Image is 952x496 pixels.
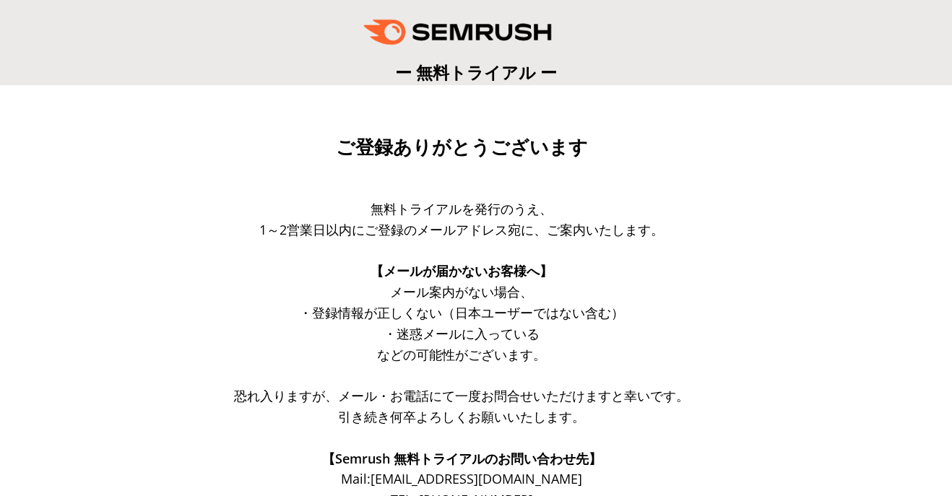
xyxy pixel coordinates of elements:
[299,304,624,321] span: ・登録情報が正しくない（日本ユーザーではない含む）
[390,283,533,300] span: メール案内がない場合、
[259,221,664,238] span: 1～2営業日以内にご登録のメールアドレス宛に、ご案内いたします。
[371,262,553,279] span: 【メールが届かないお客様へ】
[336,136,588,158] span: ご登録ありがとうございます
[338,408,585,425] span: 引き続き何卒よろしくお願いいたします。
[371,200,553,217] span: 無料トライアルを発行のうえ、
[322,450,602,467] span: 【Semrush 無料トライアルのお問い合わせ先】
[234,387,689,404] span: 恐れ入りますが、メール・お電話にて一度お問合せいただけますと幸いです。
[384,325,540,342] span: ・迷惑メールに入っている
[341,470,582,487] span: Mail: [EMAIL_ADDRESS][DOMAIN_NAME]
[395,61,557,84] span: ー 無料トライアル ー
[377,346,546,363] span: などの可能性がございます。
